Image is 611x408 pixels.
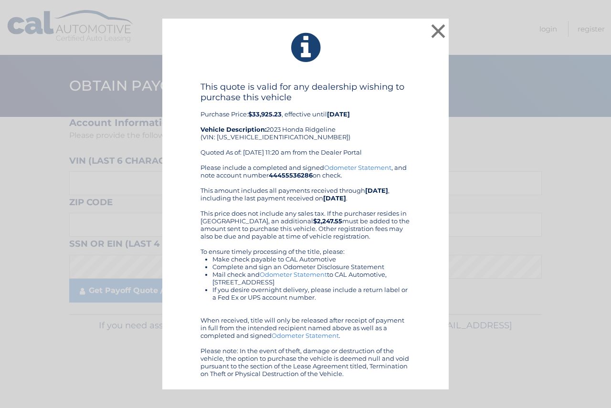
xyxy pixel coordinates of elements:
[365,187,388,194] b: [DATE]
[200,126,266,133] strong: Vehicle Description:
[212,286,411,301] li: If you desire overnight delivery, please include a return label or a Fed Ex or UPS account number.
[429,21,448,41] button: ×
[323,194,346,202] b: [DATE]
[248,110,282,118] b: $33,925.23
[212,271,411,286] li: Mail check and to CAL Automotive, [STREET_ADDRESS]
[200,82,411,164] div: Purchase Price: , effective until 2023 Honda Ridgeline (VIN: [US_VEHICLE_IDENTIFICATION_NUMBER]) ...
[269,171,313,179] b: 44455536286
[212,263,411,271] li: Complete and sign an Odometer Disclosure Statement
[212,255,411,263] li: Make check payable to CAL Automotive
[327,110,350,118] b: [DATE]
[272,332,339,339] a: Odometer Statement
[313,217,342,225] b: $2,247.55
[200,82,411,103] h4: This quote is valid for any dealership wishing to purchase this vehicle
[260,271,327,278] a: Odometer Statement
[324,164,391,171] a: Odometer Statement
[200,164,411,377] div: Please include a completed and signed , and note account number on check. This amount includes al...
